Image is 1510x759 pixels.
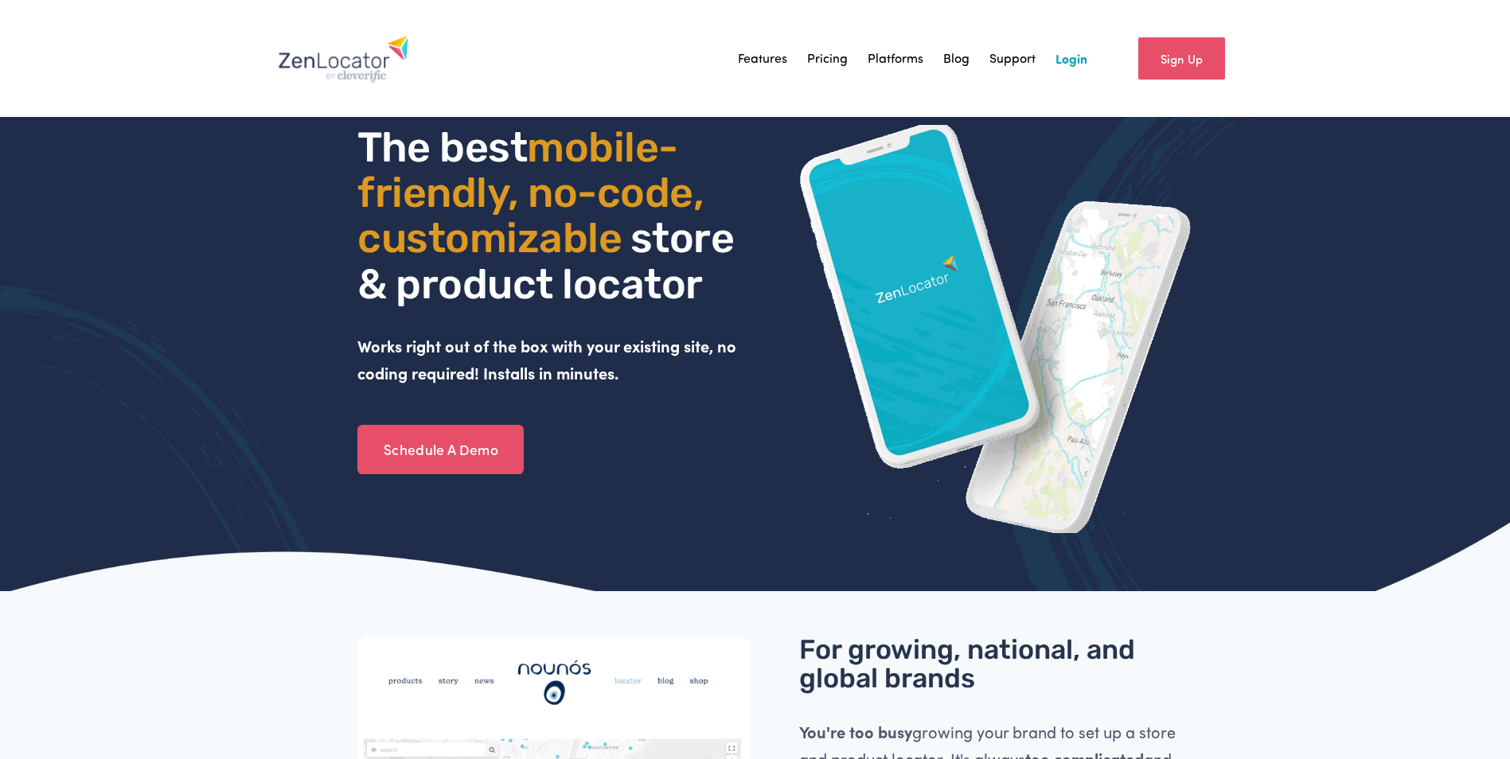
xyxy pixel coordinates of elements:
[357,425,524,474] a: Schedule A Demo
[799,633,1141,695] span: For growing, national, and global brands
[807,47,848,71] a: Pricing
[799,721,912,742] strong: You're too busy
[357,213,743,308] span: store & product locator
[943,47,970,71] a: Blog
[989,47,1036,71] a: Support
[738,47,787,71] a: Features
[357,123,527,172] span: The best
[868,47,923,71] a: Platforms
[1138,37,1225,80] a: Sign Up
[357,123,712,263] span: mobile- friendly, no-code, customizable
[1055,47,1087,71] a: Login
[799,125,1192,533] img: ZenLocator phone mockup gif
[278,35,409,83] img: Zenlocator
[357,335,740,383] strong: Works right out of the box with your existing site, no coding required! Installs in minutes.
